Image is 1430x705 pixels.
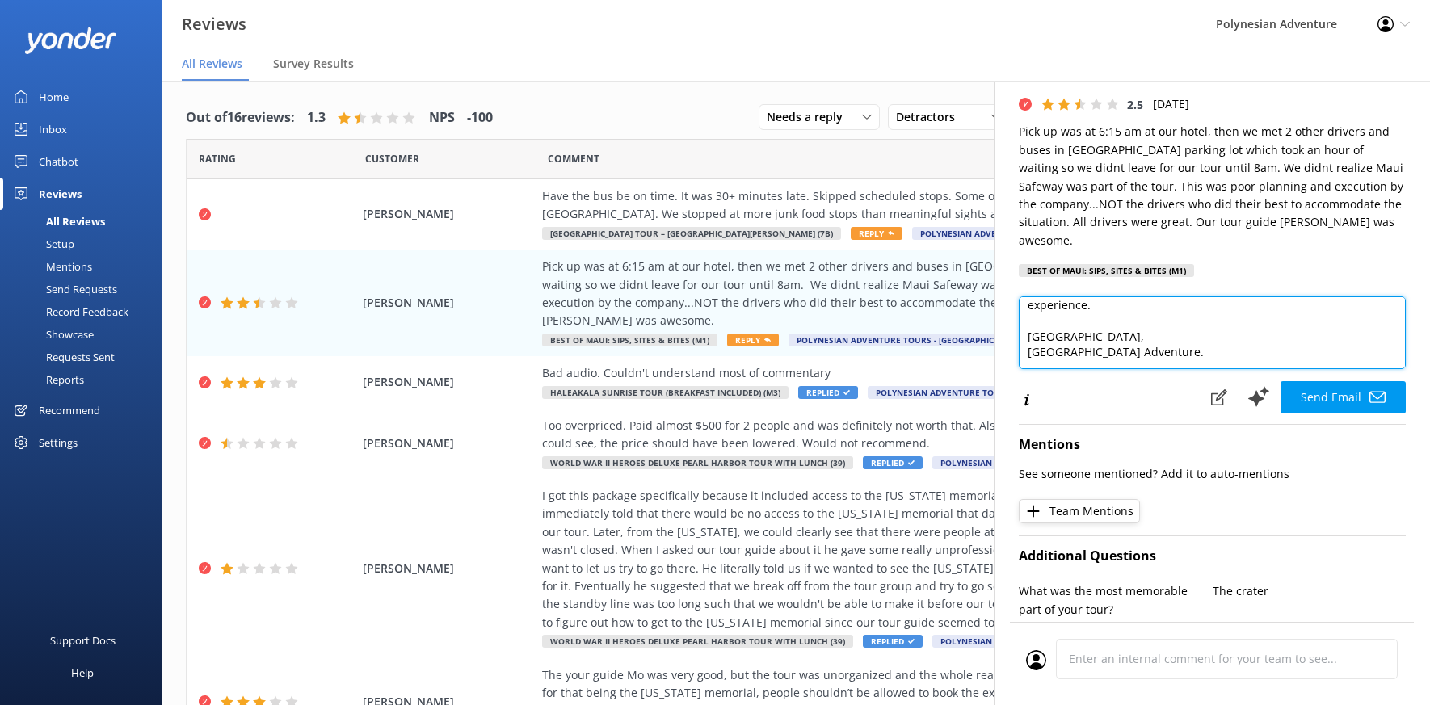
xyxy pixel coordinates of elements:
span: Date [199,151,236,166]
h4: Mentions [1019,434,1406,455]
a: Requests Sent [10,346,162,368]
div: I got this package specifically because it included access to the [US_STATE] memorial. Upon picku... [542,487,1277,632]
div: Reviews [39,178,82,210]
span: Polynesian Adventure Tours - [GEOGRAPHIC_DATA] [932,635,1173,648]
div: Support Docs [50,624,116,657]
div: Reports [10,368,84,391]
span: Replied [863,635,923,648]
span: [PERSON_NAME] [363,294,535,312]
h4: -100 [467,107,493,128]
span: [PERSON_NAME] [363,434,535,452]
h4: 1.3 [307,107,326,128]
img: yonder-white-logo.png [24,27,117,54]
div: Send Requests [10,278,117,300]
button: Send Email [1281,381,1406,413]
h4: NPS [429,107,455,128]
div: Mentions [10,255,92,278]
span: Polynesian Adventure Tours - [GEOGRAPHIC_DATA] [789,334,1029,346]
span: Replied [798,386,858,399]
p: [DATE] [1153,95,1189,113]
span: Reply [851,227,902,240]
div: Home [39,81,69,113]
span: Reply [727,334,779,346]
h3: Reviews [182,11,246,37]
button: Team Mentions [1019,499,1140,523]
a: All Reviews [10,210,162,233]
div: Too overpriced. Paid almost $500 for 2 people and was definitely not worth that. Also, with the U... [542,417,1277,453]
span: Haleakala Sunrise Tour (Breakfast Included) (M3) [542,386,789,399]
span: Replied [863,456,923,469]
div: Have the bus be on time. It was 30+ minutes late. Skipped scheduled stops. Some of us left the to... [542,187,1277,224]
span: Polynesian Adventure Tours - [GEOGRAPHIC_DATA] [912,227,1153,240]
div: Recommend [39,394,100,426]
span: [PERSON_NAME] [363,205,535,223]
span: Polynesian Adventure Tours - [GEOGRAPHIC_DATA] [868,386,1108,399]
p: See someone mentioned? Add it to auto-mentions [1019,465,1406,483]
span: [PERSON_NAME] [363,560,535,577]
h4: Out of 16 reviews: [186,107,295,128]
span: Date [365,151,419,166]
span: World War II Heroes Deluxe Pearl Harbor Tour with Lunch (39) [542,635,853,648]
span: Question [548,151,599,166]
textarea: [PERSON_NAME], Mahalo for sharing your feedback and for recognizing our drivers and [PERSON_NAME]... [1019,296,1406,369]
div: Requests Sent [10,346,115,368]
a: Reports [10,368,162,391]
div: Showcase [10,323,94,346]
a: Record Feedback [10,300,162,323]
div: All Reviews [10,210,105,233]
div: Chatbot [39,145,78,178]
h4: Additional Questions [1019,546,1406,567]
span: 2.5 [1127,97,1143,112]
div: Record Feedback [10,300,128,323]
span: Detractors [896,108,965,126]
span: All Reviews [182,56,242,72]
img: user_profile.svg [1026,650,1046,670]
p: What was the most memorable part of your tour? [1019,582,1213,619]
span: World War II Heroes Deluxe Pearl Harbor Tour with Lunch (39) [542,456,853,469]
p: Pick up was at 6:15 am at our hotel, then we met 2 other drivers and buses in [GEOGRAPHIC_DATA] p... [1019,123,1406,250]
div: Pick up was at 6:15 am at our hotel, then we met 2 other drivers and buses in [GEOGRAPHIC_DATA] p... [542,258,1277,330]
a: Setup [10,233,162,255]
p: The crater [1213,582,1407,600]
div: Bad audio. Couldn't understand most of commentary [542,364,1277,382]
a: Send Requests [10,278,162,300]
a: Mentions [10,255,162,278]
div: Best of Maui: Sips, Sites & Bites (M1) [1019,264,1194,277]
div: Setup [10,233,74,255]
span: Needs a reply [767,108,852,126]
span: Polynesian Adventure Tours - [GEOGRAPHIC_DATA] [932,456,1173,469]
div: Inbox [39,113,67,145]
span: Survey Results [273,56,354,72]
a: Showcase [10,323,162,346]
span: [PERSON_NAME] [363,373,535,391]
span: Best of Maui: Sips, Sites & Bites (M1) [542,334,717,346]
span: [GEOGRAPHIC_DATA] Tour – [GEOGRAPHIC_DATA][PERSON_NAME] (7B) [542,227,841,240]
div: Help [71,657,94,689]
div: Settings [39,426,78,459]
